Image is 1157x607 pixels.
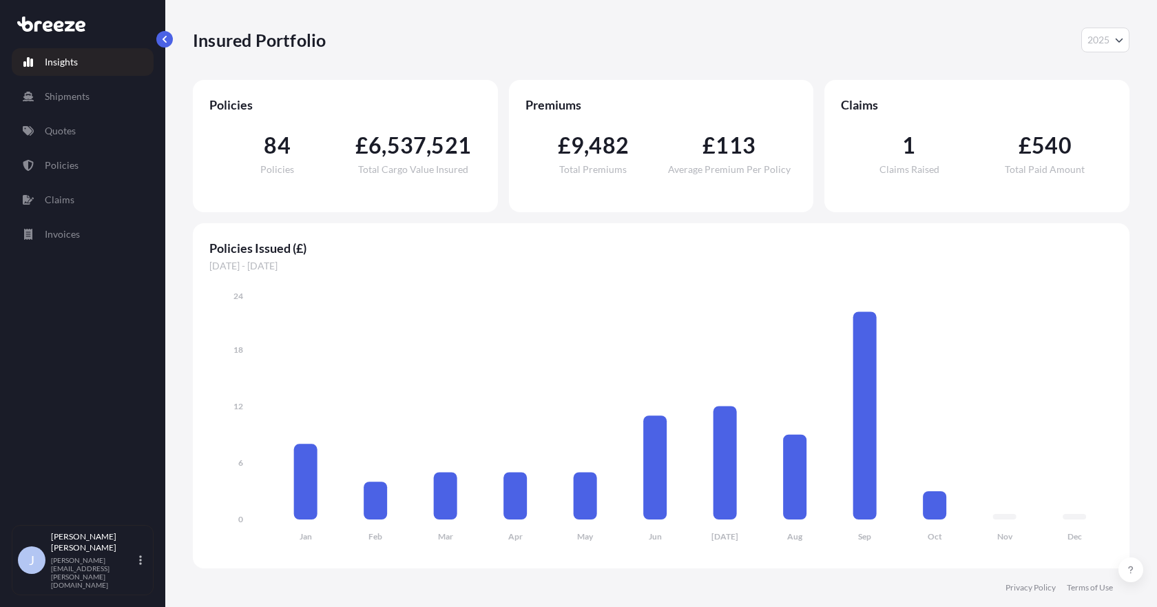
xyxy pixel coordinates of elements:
a: Privacy Policy [1005,582,1056,593]
span: , [382,134,386,156]
span: 2025 [1087,33,1109,47]
a: Policies [12,152,154,179]
p: [PERSON_NAME][EMAIL_ADDRESS][PERSON_NAME][DOMAIN_NAME] [51,556,136,589]
span: Total Paid Amount [1005,165,1085,174]
span: £ [558,134,571,156]
span: , [426,134,431,156]
span: , [584,134,589,156]
tspan: May [577,531,594,542]
tspan: 6 [238,457,243,468]
p: Insured Portfolio [193,29,326,51]
tspan: 0 [238,514,243,524]
tspan: Apr [508,531,523,542]
tspan: 24 [233,291,243,301]
span: Policies [209,96,481,113]
a: Terms of Use [1067,582,1113,593]
span: Premiums [525,96,798,113]
span: 9 [571,134,584,156]
span: 84 [264,134,290,156]
span: Total Premiums [559,165,627,174]
tspan: Jan [300,531,312,542]
span: £ [355,134,368,156]
span: J [29,553,34,567]
tspan: Oct [928,531,942,542]
span: 6 [368,134,382,156]
tspan: Mar [438,531,453,542]
span: [DATE] - [DATE] [209,259,1113,273]
tspan: Sep [858,531,871,542]
span: Policies [260,165,294,174]
span: 537 [387,134,427,156]
p: [PERSON_NAME] [PERSON_NAME] [51,531,136,553]
tspan: 12 [233,401,243,411]
span: Claims Raised [879,165,939,174]
span: 482 [589,134,629,156]
tspan: [DATE] [711,531,738,542]
span: 521 [431,134,471,156]
a: Claims [12,186,154,214]
span: 540 [1032,134,1072,156]
tspan: Dec [1067,531,1082,542]
tspan: 18 [233,344,243,355]
a: Invoices [12,220,154,248]
span: Average Premium Per Policy [668,165,791,174]
span: Policies Issued (£) [209,240,1113,256]
tspan: Aug [787,531,803,542]
p: Insights [45,55,78,69]
a: Shipments [12,83,154,110]
span: Claims [841,96,1113,113]
span: 1 [902,134,915,156]
p: Shipments [45,90,90,103]
p: Quotes [45,124,76,138]
tspan: Feb [368,531,382,542]
button: Year Selector [1081,28,1129,52]
tspan: Jun [649,531,662,542]
a: Quotes [12,117,154,145]
span: 113 [716,134,755,156]
span: £ [702,134,716,156]
p: Invoices [45,227,80,241]
tspan: Nov [997,531,1013,542]
span: Total Cargo Value Insured [358,165,468,174]
a: Insights [12,48,154,76]
p: Policies [45,158,79,172]
p: Claims [45,193,74,207]
span: £ [1019,134,1032,156]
